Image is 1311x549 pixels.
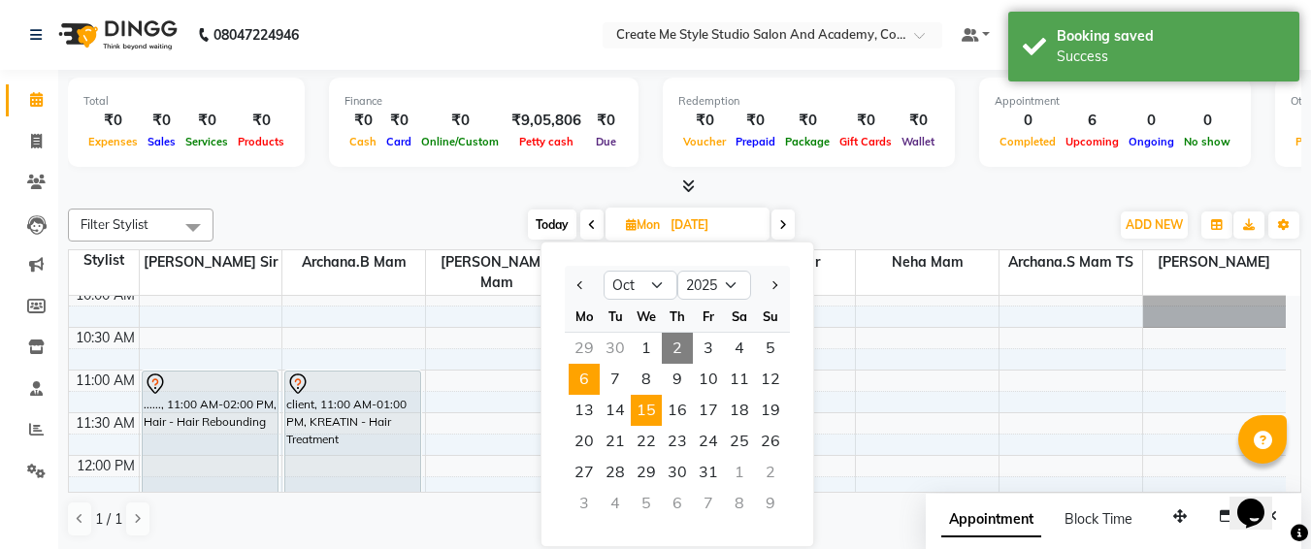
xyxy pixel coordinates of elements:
[631,457,662,488] span: 29
[662,364,693,395] span: 9
[344,135,381,148] span: Cash
[604,271,677,300] select: Select month
[569,426,600,457] div: Monday, October 20, 2025
[693,426,724,457] span: 24
[569,333,600,364] div: Monday, September 29, 2025
[1121,211,1188,239] button: ADD NEW
[569,457,600,488] div: Monday, October 27, 2025
[724,426,755,457] div: Saturday, October 25, 2025
[678,93,939,110] div: Redemption
[600,426,631,457] span: 21
[755,426,786,457] span: 26
[755,364,786,395] div: Sunday, October 12, 2025
[755,395,786,426] div: Sunday, October 19, 2025
[693,301,724,332] div: Fr
[693,333,724,364] div: Friday, October 3, 2025
[621,217,665,232] span: Mon
[724,395,755,426] span: 18
[693,426,724,457] div: Friday, October 24, 2025
[1057,26,1285,47] div: Booking saved
[569,301,600,332] div: Mo
[95,509,122,530] span: 1 / 1
[282,250,425,274] span: Archana.B mam
[755,457,786,488] div: Sunday, November 2, 2025
[569,364,600,395] div: Monday, October 6, 2025
[72,328,139,348] div: 10:30 AM
[416,135,504,148] span: Online/Custom
[631,364,662,395] span: 8
[724,333,755,364] span: 4
[693,333,724,364] span: 3
[724,333,755,364] div: Saturday, October 4, 2025
[1179,135,1235,148] span: No show
[897,135,939,148] span: Wallet
[81,216,148,232] span: Filter Stylist
[83,93,289,110] div: Total
[1229,471,1292,530] iframe: chat widget
[344,93,623,110] div: Finance
[600,457,631,488] span: 28
[143,135,180,148] span: Sales
[693,457,724,488] span: 31
[573,270,589,301] button: Previous month
[995,135,1061,148] span: Completed
[755,333,786,364] span: 5
[600,333,631,364] div: Tuesday, September 30, 2025
[631,426,662,457] span: 22
[631,395,662,426] div: Wednesday, October 15, 2025
[724,364,755,395] div: Saturday, October 11, 2025
[569,395,600,426] span: 13
[665,210,762,240] input: 2025-10-06
[600,364,631,395] div: Tuesday, October 7, 2025
[693,364,724,395] div: Friday, October 10, 2025
[724,426,755,457] span: 25
[755,333,786,364] div: Sunday, October 5, 2025
[1065,510,1132,528] span: Block Time
[662,333,693,364] span: 2
[941,502,1041,537] span: Appointment
[995,110,1061,132] div: 0
[724,457,755,488] div: Saturday, November 1, 2025
[662,333,693,364] div: Thursday, October 2, 2025
[381,135,416,148] span: Card
[140,250,282,274] span: [PERSON_NAME] sir
[381,110,416,132] div: ₹0
[233,110,289,132] div: ₹0
[569,364,600,395] span: 6
[1124,110,1179,132] div: 0
[755,426,786,457] div: Sunday, October 26, 2025
[73,456,139,476] div: 12:00 PM
[835,135,897,148] span: Gift Cards
[693,364,724,395] span: 10
[724,488,755,519] div: Saturday, November 8, 2025
[600,395,631,426] span: 14
[514,135,578,148] span: Petty cash
[1179,110,1235,132] div: 0
[662,426,693,457] div: Thursday, October 23, 2025
[631,488,662,519] div: Wednesday, November 5, 2025
[49,8,182,62] img: logo
[755,488,786,519] div: Sunday, November 9, 2025
[693,488,724,519] div: Friday, November 7, 2025
[180,135,233,148] span: Services
[678,110,731,132] div: ₹0
[600,457,631,488] div: Tuesday, October 28, 2025
[600,426,631,457] div: Tuesday, October 21, 2025
[724,364,755,395] span: 11
[143,110,180,132] div: ₹0
[677,271,751,300] select: Select year
[631,395,662,426] span: 15
[1061,110,1124,132] div: 6
[528,210,576,240] span: Today
[678,135,731,148] span: Voucher
[724,395,755,426] div: Saturday, October 18, 2025
[631,333,662,364] span: 1
[416,110,504,132] div: ₹0
[589,110,623,132] div: ₹0
[731,135,780,148] span: Prepaid
[233,135,289,148] span: Products
[1057,47,1285,67] div: Success
[72,285,139,306] div: 10:00 AM
[569,488,600,519] div: Monday, November 3, 2025
[780,110,835,132] div: ₹0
